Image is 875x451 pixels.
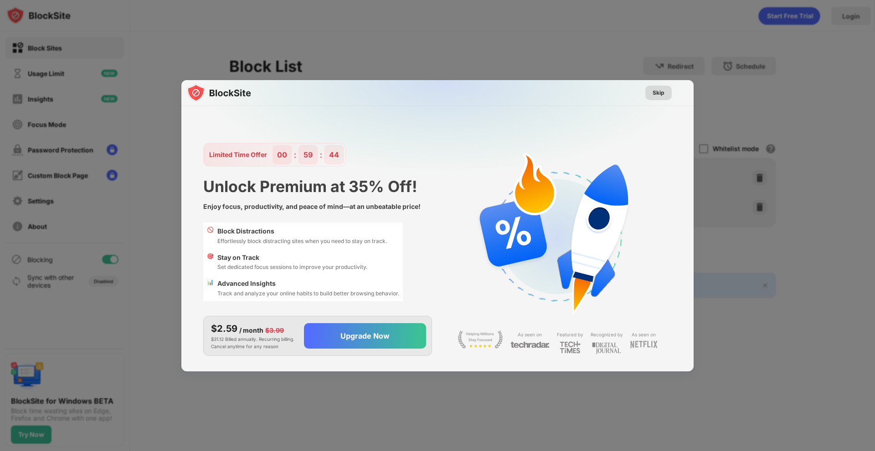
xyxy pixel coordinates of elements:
div: As seen on [632,330,656,339]
div: $2.59 [211,322,237,335]
div: Advanced Insights [217,279,399,289]
img: light-techradar.svg [510,341,550,349]
img: light-stay-focus.svg [458,330,503,349]
div: $3.99 [265,325,284,335]
div: Track and analyze your online habits to build better browsing behavior. [217,289,399,298]
div: As seen on [518,330,542,339]
div: / month [239,325,263,335]
div: Featured by [557,330,583,339]
div: Upgrade Now [340,331,390,340]
div: Skip [653,88,664,97]
div: Set dedicated focus sessions to improve your productivity. [217,263,367,271]
div: 📊 [207,279,214,298]
img: light-netflix.svg [630,341,658,348]
div: Recognized by [591,330,623,339]
img: light-digital-journal.svg [592,341,621,356]
div: $31.12 Billed annually. Recurring billing. Cancel anytime for any reason [211,322,297,350]
img: gradient.svg [187,80,699,260]
img: light-techtimes.svg [560,341,581,354]
div: 🎯 [207,253,214,272]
